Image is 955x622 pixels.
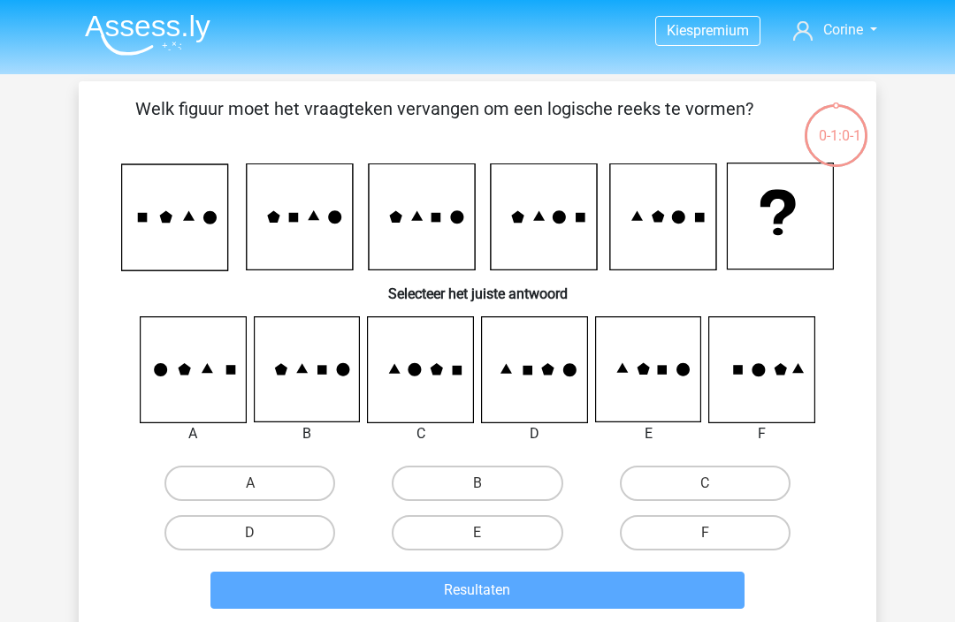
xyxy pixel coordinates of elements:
[803,102,869,147] div: 0-1:0-1
[241,423,374,444] div: B
[107,95,782,148] p: Welk figuur moet het vraagteken vervangen om een logische reeks te vormen?
[695,423,829,444] div: F
[164,466,335,501] label: A
[354,423,487,444] div: C
[164,515,335,550] label: D
[392,466,562,501] label: B
[582,423,715,444] div: E
[620,515,791,550] label: F
[392,515,562,550] label: E
[126,423,260,444] div: A
[823,21,863,38] span: Corine
[107,271,848,302] h6: Selecteer het juiste antwoord
[620,466,791,501] label: C
[656,19,760,42] a: Kiespremium
[85,14,210,56] img: Assessly
[667,22,693,39] span: Kies
[468,423,601,444] div: D
[786,19,884,41] a: Corine
[693,22,749,39] span: premium
[210,572,745,609] button: Resultaten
